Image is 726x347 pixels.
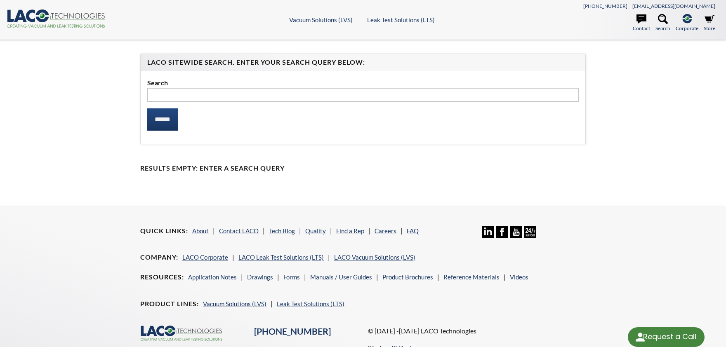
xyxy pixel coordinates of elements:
[334,253,415,261] a: LACO Vacuum Solutions (LVS)
[375,227,396,234] a: Careers
[219,227,259,234] a: Contact LACO
[147,58,579,67] h4: LACO Sitewide Search. Enter your Search Query Below:
[382,273,433,281] a: Product Brochures
[140,300,199,308] h4: Product Lines
[407,227,419,234] a: FAQ
[524,232,536,239] a: 24/7 Support
[510,273,528,281] a: Videos
[367,16,435,23] a: Leak Test Solutions (LTS)
[277,300,344,307] a: Leak Test Solutions (LTS)
[368,326,586,336] p: © [DATE] -[DATE] LACO Technologies
[336,227,364,234] a: Find a Rep
[583,3,627,9] a: [PHONE_NUMBER]
[140,227,188,235] h4: Quick Links
[310,273,372,281] a: Manuals / User Guides
[182,253,228,261] a: LACO Corporate
[147,77,579,88] label: Search
[634,331,647,344] img: round button
[704,14,715,32] a: Store
[188,273,237,281] a: Application Notes
[524,226,536,238] img: 24/7 Support Icon
[628,327,705,347] div: Request a Call
[140,273,184,281] h4: Resources
[254,326,331,337] a: [PHONE_NUMBER]
[269,227,295,234] a: Tech Blog
[140,253,178,262] h4: Company
[203,300,266,307] a: Vacuum Solutions (LVS)
[305,227,326,234] a: Quality
[633,14,650,32] a: Contact
[443,273,500,281] a: Reference Materials
[283,273,300,281] a: Forms
[247,273,273,281] a: Drawings
[192,227,209,234] a: About
[140,164,586,173] h4: Results Empty: Enter a Search Query
[289,16,353,23] a: Vacuum Solutions (LVS)
[643,327,696,346] div: Request a Call
[632,3,715,9] a: [EMAIL_ADDRESS][DOMAIN_NAME]
[238,253,324,261] a: LACO Leak Test Solutions (LTS)
[676,24,698,32] span: Corporate
[655,14,670,32] a: Search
